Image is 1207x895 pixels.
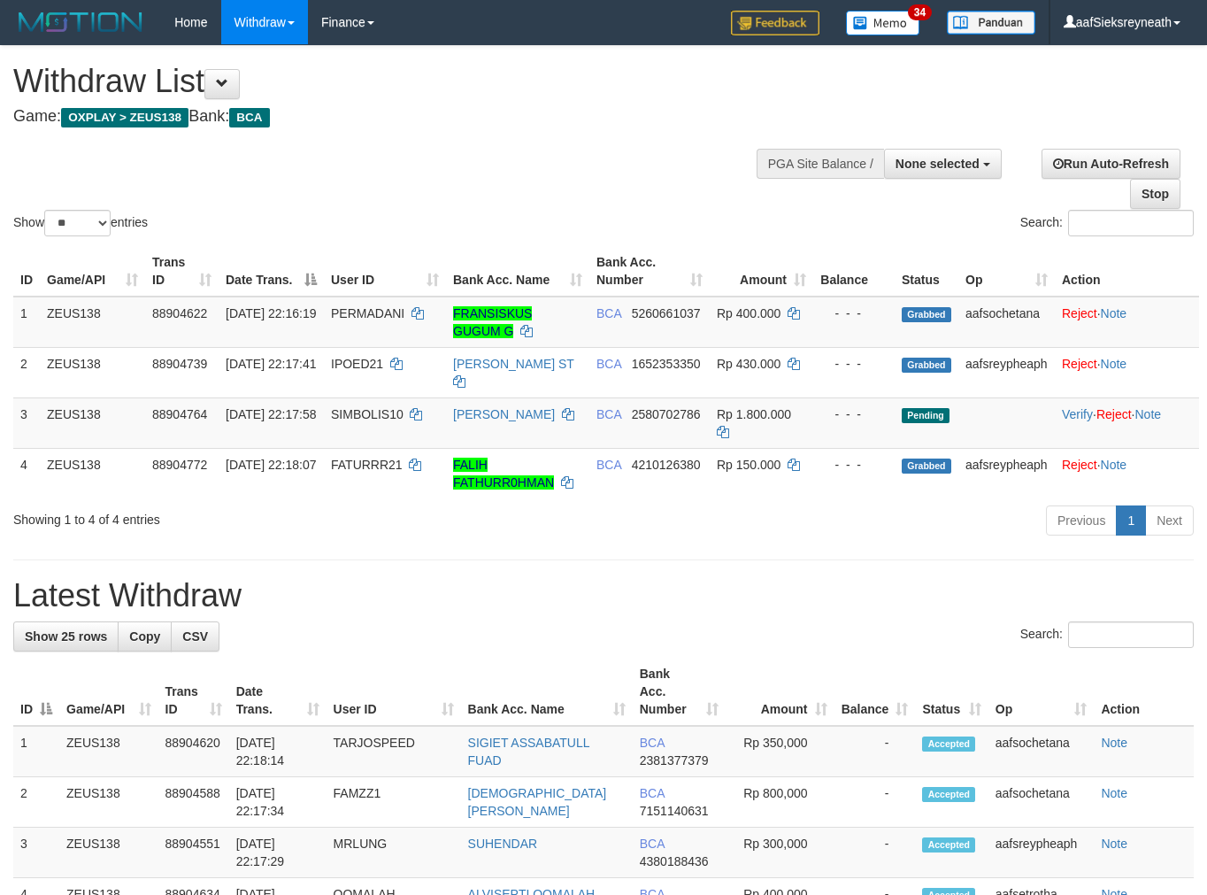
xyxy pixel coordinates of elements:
td: - [834,828,916,878]
th: Bank Acc. Number: activate to sort column ascending [589,246,710,297]
td: aafsochetana [958,297,1055,348]
td: Rp 800,000 [726,777,834,828]
td: ZEUS138 [40,448,145,498]
a: Reject [1062,357,1097,371]
span: BCA [596,306,621,320]
th: Action [1094,658,1194,726]
span: Accepted [922,737,975,752]
td: 3 [13,828,59,878]
td: 4 [13,448,40,498]
span: Copy 2381377379 to clipboard [640,753,709,768]
span: Copy 2580702786 to clipboard [632,407,701,421]
label: Show entries [13,210,148,236]
th: Status: activate to sort column ascending [915,658,988,726]
span: IPOED21 [331,357,383,371]
a: Reject [1096,407,1132,421]
td: TARJOSPEED [327,726,461,777]
th: Trans ID: activate to sort column ascending [158,658,229,726]
th: Op: activate to sort column ascending [958,246,1055,297]
div: - - - [820,456,888,474]
span: Copy [129,629,160,644]
td: aafsochetana [988,777,1095,828]
span: 88904739 [152,357,207,371]
span: None selected [896,157,980,171]
span: [DATE] 22:17:41 [226,357,316,371]
span: BCA [596,458,621,472]
span: 34 [908,4,932,20]
td: 2 [13,777,59,828]
img: panduan.png [947,11,1035,35]
span: [DATE] 22:17:58 [226,407,316,421]
td: - [834,777,916,828]
td: aafsreypheaph [988,828,1095,878]
span: Pending [902,408,949,423]
td: ZEUS138 [59,828,158,878]
a: CSV [171,621,219,652]
h1: Withdraw List [13,64,787,99]
span: Rp 150.000 [717,458,780,472]
span: BCA [229,108,269,127]
span: [DATE] 22:16:19 [226,306,316,320]
input: Search: [1068,210,1194,236]
td: ZEUS138 [40,347,145,397]
a: [PERSON_NAME] ST [453,357,574,371]
span: Copy 4380188436 to clipboard [640,854,709,868]
td: Rp 300,000 [726,828,834,878]
div: - - - [820,405,888,423]
th: ID: activate to sort column descending [13,658,59,726]
a: FRANSISKUS GUGUM G [453,306,532,338]
th: Date Trans.: activate to sort column descending [219,246,324,297]
td: Rp 350,000 [726,726,834,777]
td: · [1055,347,1199,397]
td: · [1055,448,1199,498]
td: [DATE] 22:17:34 [229,777,327,828]
th: User ID: activate to sort column ascending [324,246,446,297]
a: Previous [1046,505,1117,536]
td: · · [1055,397,1199,448]
span: BCA [640,786,665,800]
th: Bank Acc. Name: activate to sort column ascending [446,246,589,297]
a: Note [1101,837,1127,851]
a: [PERSON_NAME] [453,407,555,421]
a: [DEMOGRAPHIC_DATA][PERSON_NAME] [468,786,607,818]
span: Accepted [922,837,975,853]
a: Reject [1062,306,1097,320]
span: Rp 400.000 [717,306,780,320]
td: ZEUS138 [40,397,145,448]
span: 88904772 [152,458,207,472]
td: 2 [13,347,40,397]
th: User ID: activate to sort column ascending [327,658,461,726]
a: SIGIET ASSABATULL FUAD [468,736,589,768]
a: FALIH FATHURR0HMAN [453,458,554,490]
label: Search: [1020,621,1194,648]
td: ZEUS138 [59,726,158,777]
button: None selected [884,149,1002,179]
span: Copy 4210126380 to clipboard [632,458,701,472]
span: Copy 1652353350 to clipboard [632,357,701,371]
th: Op: activate to sort column ascending [988,658,1095,726]
td: aafsreypheaph [958,347,1055,397]
a: Note [1101,306,1127,320]
th: Bank Acc. Number: activate to sort column ascending [633,658,726,726]
span: Rp 1.800.000 [717,407,791,421]
a: Note [1101,786,1127,800]
td: 3 [13,397,40,448]
div: Showing 1 to 4 of 4 entries [13,504,489,529]
a: Copy [118,621,172,652]
td: aafsreypheaph [958,448,1055,498]
h4: Game: Bank: [13,108,787,126]
td: 88904551 [158,828,229,878]
img: Feedback.jpg [731,11,819,35]
td: ZEUS138 [40,297,145,348]
a: Note [1101,736,1127,750]
span: 88904622 [152,306,207,320]
span: BCA [596,357,621,371]
td: MRLUNG [327,828,461,878]
th: Date Trans.: activate to sort column ascending [229,658,327,726]
span: Accepted [922,787,975,802]
a: Show 25 rows [13,621,119,652]
th: Action [1055,246,1199,297]
label: Search: [1020,210,1194,236]
a: Note [1101,458,1127,472]
img: MOTION_logo.png [13,9,148,35]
